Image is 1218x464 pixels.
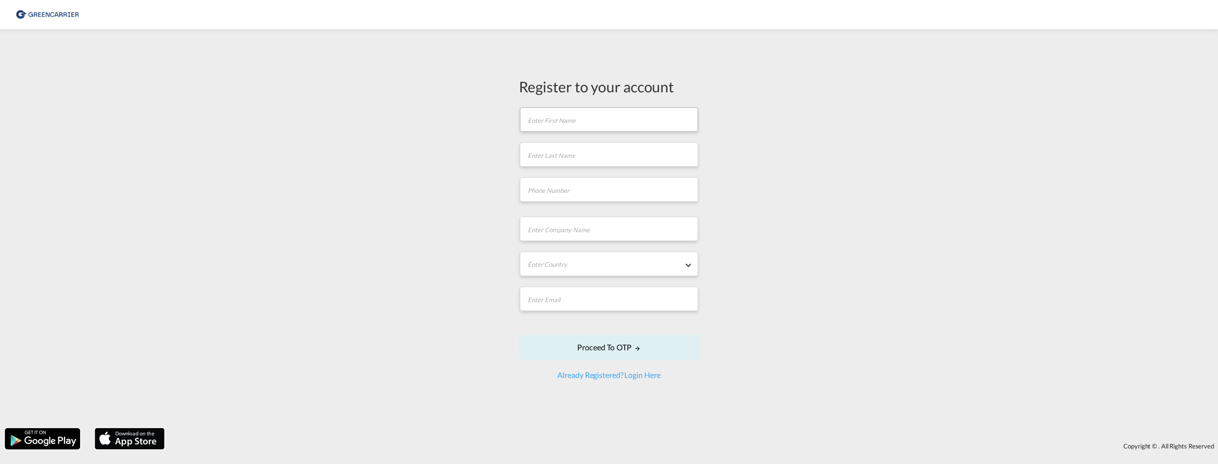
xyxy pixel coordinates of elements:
[520,287,698,311] input: Enter Email
[169,438,1218,454] div: Copyright © . All Rights Reserved
[634,345,641,352] md-icon: icon-arrow-right
[520,217,698,241] input: Enter Company Name
[520,177,698,202] input: Phone Number
[557,370,660,379] a: Already Registered? Login Here
[15,4,80,26] img: 8cf206808afe11efa76fcd1e3d746489.png
[94,427,166,450] img: apple.png
[520,107,698,132] input: Enter First Name
[519,76,700,97] div: Register to your account
[4,427,81,450] img: google.png
[520,142,698,167] input: Enter Last Name
[519,335,700,360] button: Proceed to OTPicon-arrow-right
[520,252,698,276] md-select: Enter Country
